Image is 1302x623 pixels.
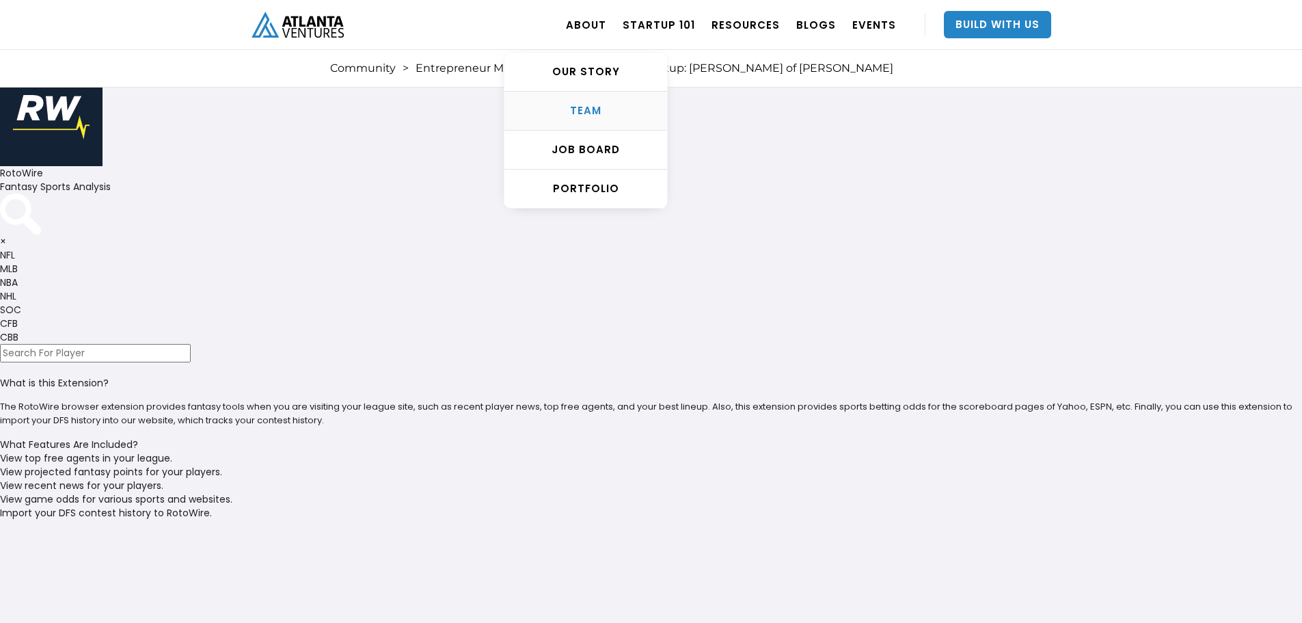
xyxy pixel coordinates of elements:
a: Community [330,62,396,75]
a: TEAM [504,92,667,131]
div: PORTFOLIO [504,182,667,196]
div: Job Board [504,143,667,157]
div: > [403,62,409,75]
a: Job Board [504,131,667,170]
a: OUR STORY [504,53,667,92]
a: Entrepreneur Meetups [416,62,543,75]
div: TEAM [504,104,667,118]
a: Startup 101 [623,5,695,44]
a: BLOGS [796,5,836,44]
div: Entrepreneur Meetup: [PERSON_NAME] of [PERSON_NAME] [562,62,893,75]
a: ABOUT [566,5,606,44]
a: PORTFOLIO [504,170,667,208]
a: Build With Us [944,11,1051,38]
a: RESOURCES [711,5,780,44]
div: OUR STORY [504,65,667,79]
a: EVENTS [852,5,896,44]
